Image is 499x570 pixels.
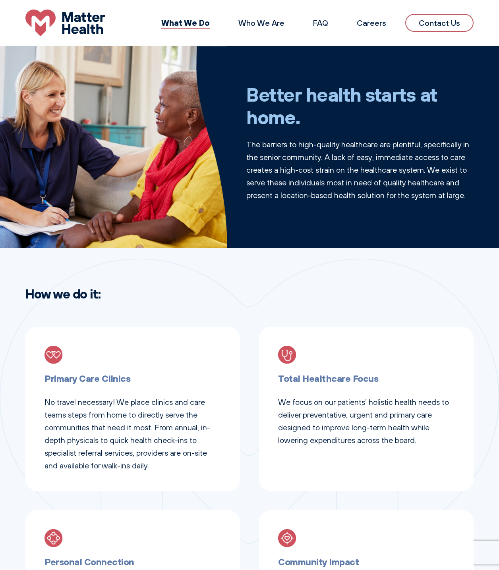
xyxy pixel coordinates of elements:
h1: Better health starts at home. [246,83,474,129]
h3: Total Healthcare Focus [278,371,455,386]
a: Who We Are [238,18,284,28]
a: Careers [357,18,386,28]
h3: Primary Care Clinics [44,371,221,386]
h2: How we do it: [25,286,474,301]
p: No travel necessary! We place clinics and care teams steps from home to directly serve the commun... [44,396,221,472]
a: FAQ [313,18,328,28]
p: The barriers to high-quality healthcare are plentiful, specifically in the senior community. A la... [246,138,474,202]
h3: Community Impact [278,555,455,569]
a: What We Do [161,17,210,28]
a: Contact Us [405,14,474,32]
p: We focus on our patients’ holistic health needs to deliver preventative, urgent and primary care ... [278,396,455,447]
h3: Personal Connection [44,555,221,569]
